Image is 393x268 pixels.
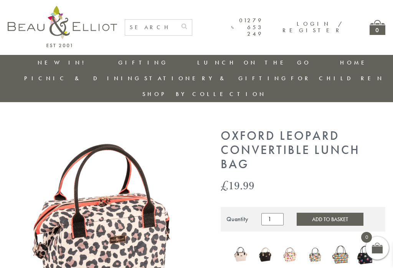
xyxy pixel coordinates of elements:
img: Emily convertible lunch bag [357,243,374,266]
a: Gifting [118,59,168,66]
div: Quantity [226,216,248,223]
span: £ [221,177,228,193]
a: Lunch On The Go [197,59,311,66]
bdi: 19.99 [221,177,254,193]
span: 0 [361,232,372,243]
a: Emily convertible lunch bag [357,243,374,268]
a: Picnic & Dining [24,74,142,82]
img: Carnaby eclipse convertible lunch bag [332,244,349,266]
button: Add to Basket [297,213,363,226]
h1: Oxford Leopard Convertible Lunch Bag [221,129,385,171]
a: Carnaby eclipse convertible lunch bag [332,244,349,268]
a: For Children [291,74,384,82]
a: Shop by collection [142,90,266,98]
a: Login / Register [282,20,343,34]
a: New in! [38,59,89,66]
a: 0 [370,20,385,35]
input: Product quantity [261,213,284,225]
input: SEARCH [125,20,177,35]
a: 01279 653 249 [231,17,263,37]
a: Stationery & Gifting [144,74,288,82]
a: Home [340,59,371,66]
img: logo [8,6,117,47]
